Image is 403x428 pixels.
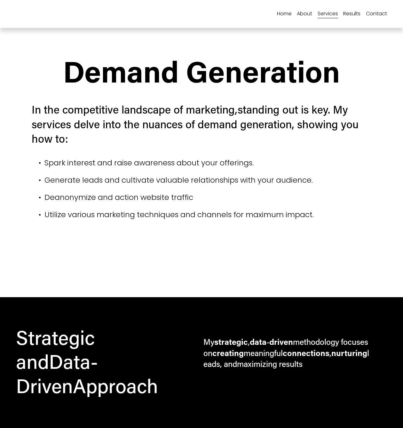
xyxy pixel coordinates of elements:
[16,325,169,398] h1: Strategic and Approach
[237,359,303,369] span: maximizing results
[32,102,371,146] h3: In the competitive landscape of marketing, . My services delve into the nuances of demand generat...
[203,337,371,369] h4: My , - methodology focuses on meaningful , leads, and
[283,348,329,358] strong: connections
[318,9,338,19] a: folder dropdown
[16,348,98,398] span: Data-Driven
[277,9,292,19] a: Home
[331,348,367,358] strong: nurturing
[238,102,328,116] span: standing out is key
[212,348,244,358] strong: creating
[44,208,371,221] p: Utilize various marketing techniques and channels for maximum impact.
[44,156,371,170] p: Spark interest and raise awareness about your offerings.
[250,337,266,347] strong: data
[366,9,387,19] a: Contact
[297,9,312,19] a: About
[44,173,371,187] p: Generate leads and cultivate valuable relationships with your audience.
[269,337,293,347] strong: driven
[343,9,360,19] a: Results
[44,191,371,204] p: Deanonymize and action website traffic
[318,9,338,19] span: Services
[63,51,340,91] strong: Demand Generation
[214,337,248,347] strong: strategic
